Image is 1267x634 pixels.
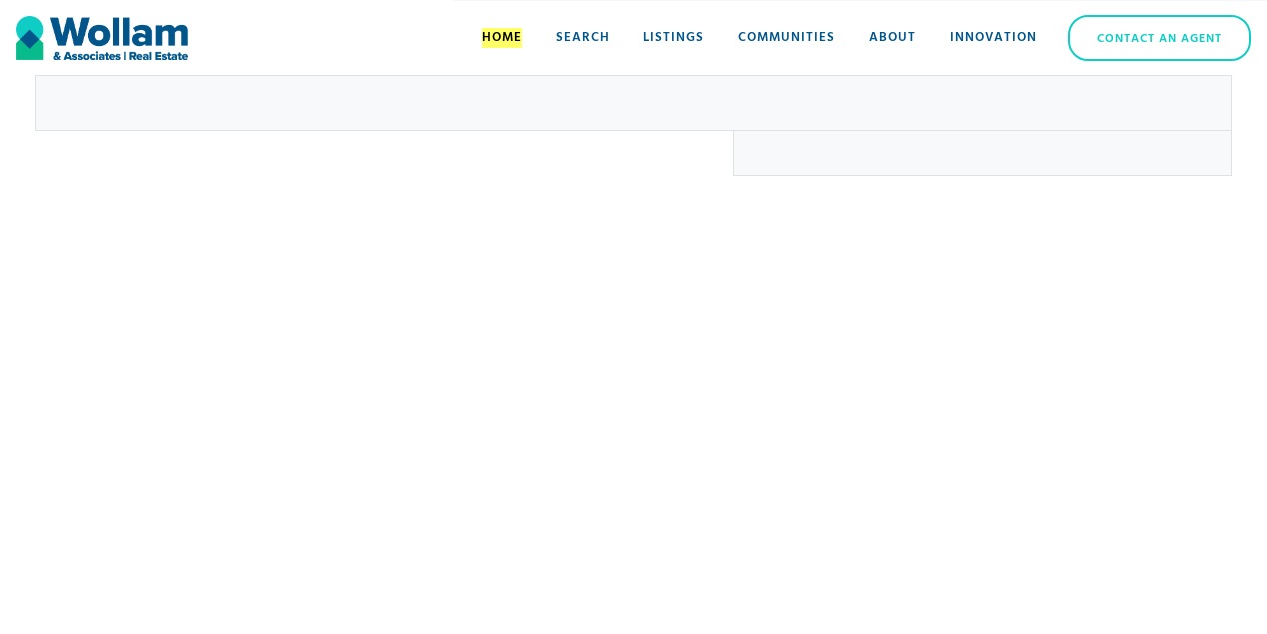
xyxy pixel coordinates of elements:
img: Wollam & Associates [16,16,188,60]
a: Listings [632,8,716,68]
a: Innovation [938,8,1049,68]
a: Search [544,8,622,68]
font: Home [482,28,522,48]
a: About [857,8,928,68]
a: Contact an Agent [1068,15,1251,61]
a: Home [470,8,534,68]
a: Communities [726,8,847,68]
